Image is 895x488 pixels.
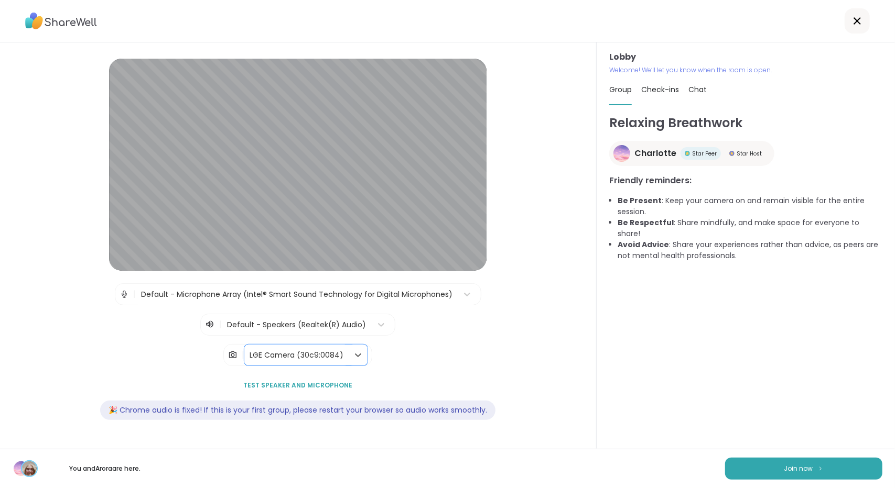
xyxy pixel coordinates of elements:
[618,217,882,239] li: : Share mindfully, and make space for everyone to share!
[634,147,676,160] span: CharIotte
[618,217,674,228] b: Be Respectful
[737,150,762,158] span: Star Host
[692,150,717,158] span: Star Peer
[133,284,136,305] span: |
[685,151,690,156] img: Star Peer
[239,374,357,396] button: Test speaker and microphone
[618,195,882,217] li: : Keep your camera on and remain visible for the entire session.
[613,145,630,162] img: CharIotte
[609,84,632,95] span: Group
[22,461,37,476] img: Arora
[141,289,452,300] div: Default - Microphone Array (Intel® Smart Sound Technology for Digital Microphones)
[25,9,97,33] img: ShareWell Logo
[817,465,824,471] img: ShareWell Logomark
[243,381,352,390] span: Test speaker and microphone
[618,239,669,250] b: Avoid Advice
[100,401,495,420] div: 🎉 Chrome audio is fixed! If this is your first group, please restart your browser so audio works ...
[46,464,164,473] p: You and Arora are here.
[609,114,882,132] h1: Relaxing Breathwork
[784,464,813,473] span: Join now
[250,350,343,361] div: LGE Camera (30c9:0084)
[14,461,28,476] img: CharIotte
[609,174,882,187] h3: Friendly reminders:
[729,151,735,156] img: Star Host
[609,65,882,75] p: Welcome! We’ll let you know when the room is open.
[618,239,882,261] li: : Share your experiences rather than advice, as peers are not mental health professionals.
[688,84,707,95] span: Chat
[641,84,679,95] span: Check-ins
[228,345,238,365] img: Camera
[120,284,129,305] img: Microphone
[618,195,662,206] b: Be Present
[609,51,882,63] h3: Lobby
[725,458,882,480] button: Join now
[609,141,774,166] a: CharIotteCharIotteStar PeerStar PeerStar HostStar Host
[219,318,222,331] span: |
[242,345,244,365] span: |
